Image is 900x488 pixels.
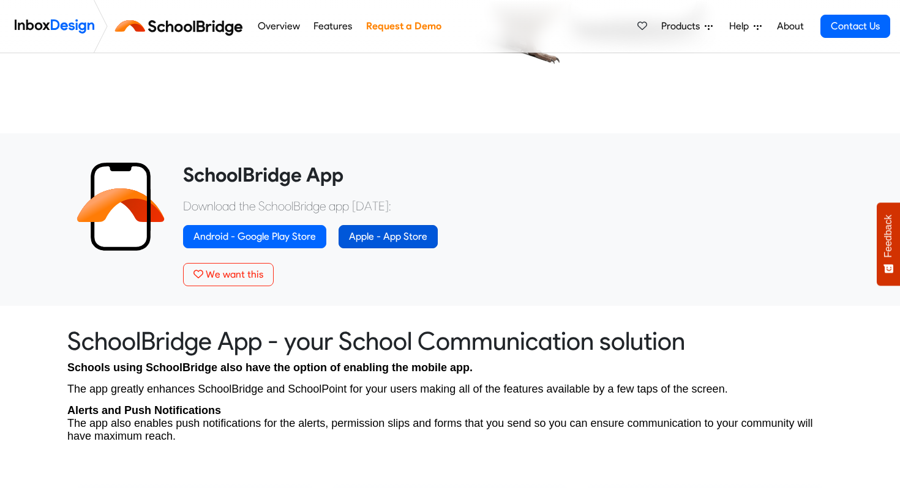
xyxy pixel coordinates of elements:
a: Features [310,14,356,39]
button: We want this [183,263,274,286]
span: Feedback [883,215,894,257]
span: Schools using SchoolBridge also have the option of enabling the mobile app. [67,361,473,374]
p: Download the SchoolBridge app [DATE]: [183,197,823,215]
a: Help [724,14,767,39]
img: schoolbridge logo [113,12,250,41]
span: Products [661,19,705,34]
strong: Alerts and Push Notifications [67,404,221,416]
a: Products [656,14,718,39]
a: Overview [254,14,303,39]
span: The app greatly enhances SchoolBridge and SchoolPoint for your users making all of the features a... [67,383,728,395]
heading: SchoolBridge App [183,163,823,187]
span: The app also enables push notifications for the alerts, permission slips and forms that you send ... [67,417,813,442]
span: Help [729,19,754,34]
a: Apple - App Store [339,225,438,248]
a: About [773,14,807,39]
a: Contact Us [820,15,890,38]
a: Request a Demo [362,14,444,39]
span: We want this [206,268,263,280]
heading: SchoolBridge App - your School Communication solution [67,325,833,357]
a: Android - Google Play Store [183,225,326,248]
img: 2022_01_13_icon_sb_app.svg [77,163,165,251]
button: Feedback - Show survey [877,202,900,286]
